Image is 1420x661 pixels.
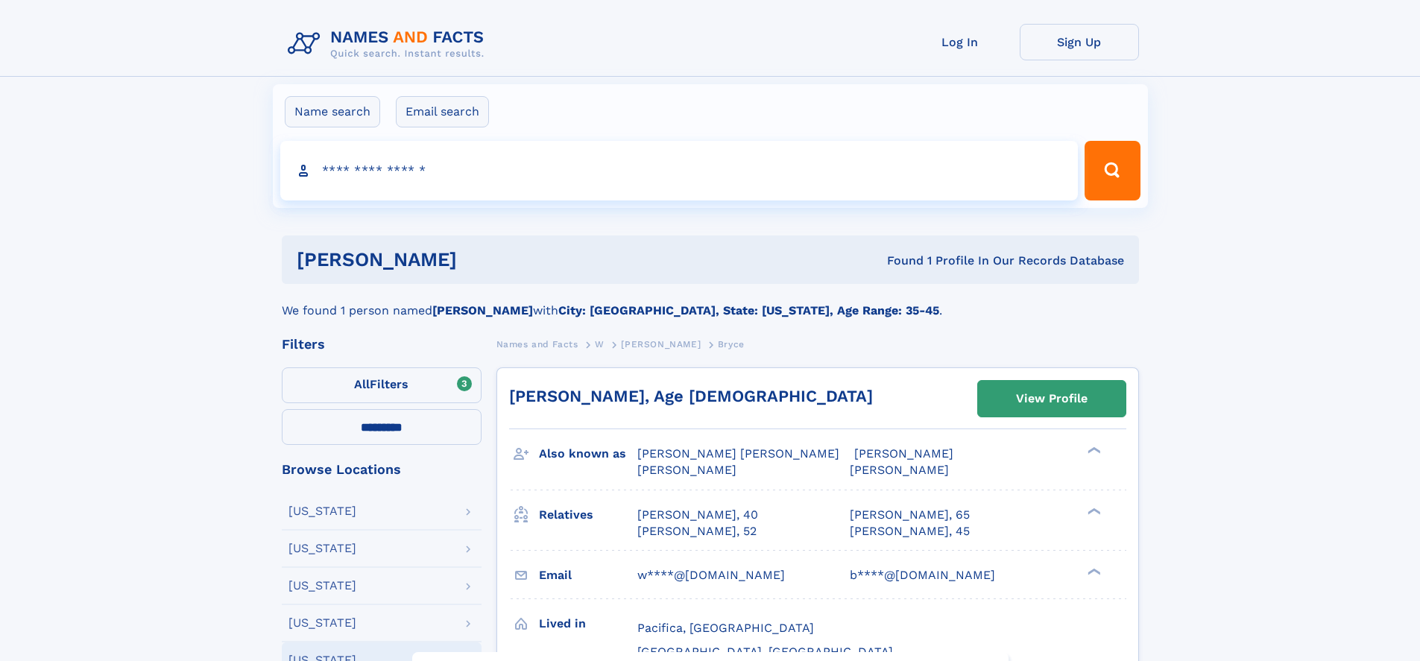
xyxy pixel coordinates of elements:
[637,446,839,461] span: [PERSON_NAME] [PERSON_NAME]
[432,303,533,317] b: [PERSON_NAME]
[621,335,701,353] a: [PERSON_NAME]
[900,24,1020,60] a: Log In
[539,441,637,467] h3: Also known as
[509,387,873,405] a: [PERSON_NAME], Age [DEMOGRAPHIC_DATA]
[1016,382,1088,416] div: View Profile
[637,645,893,659] span: [GEOGRAPHIC_DATA], [GEOGRAPHIC_DATA]
[637,523,757,540] a: [PERSON_NAME], 52
[282,284,1139,320] div: We found 1 person named with .
[282,367,482,403] label: Filters
[850,463,949,477] span: [PERSON_NAME]
[285,96,380,127] label: Name search
[850,507,970,523] a: [PERSON_NAME], 65
[637,507,758,523] a: [PERSON_NAME], 40
[280,141,1079,200] input: search input
[539,611,637,636] h3: Lived in
[288,580,356,592] div: [US_STATE]
[396,96,489,127] label: Email search
[496,335,578,353] a: Names and Facts
[282,463,482,476] div: Browse Locations
[282,24,496,64] img: Logo Names and Facts
[1020,24,1139,60] a: Sign Up
[595,339,605,350] span: W
[539,502,637,528] h3: Relatives
[1084,446,1102,455] div: ❯
[850,523,970,540] a: [PERSON_NAME], 45
[637,463,736,477] span: [PERSON_NAME]
[854,446,953,461] span: [PERSON_NAME]
[718,339,745,350] span: Bryce
[282,338,482,351] div: Filters
[288,617,356,629] div: [US_STATE]
[978,381,1126,417] a: View Profile
[1084,506,1102,516] div: ❯
[1084,566,1102,576] div: ❯
[288,505,356,517] div: [US_STATE]
[595,335,605,353] a: W
[621,339,701,350] span: [PERSON_NAME]
[288,543,356,554] div: [US_STATE]
[297,250,672,269] h1: [PERSON_NAME]
[637,621,814,635] span: Pacifica, [GEOGRAPHIC_DATA]
[558,303,939,317] b: City: [GEOGRAPHIC_DATA], State: [US_STATE], Age Range: 35-45
[539,563,637,588] h3: Email
[672,253,1124,269] div: Found 1 Profile In Our Records Database
[354,377,370,391] span: All
[1085,141,1140,200] button: Search Button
